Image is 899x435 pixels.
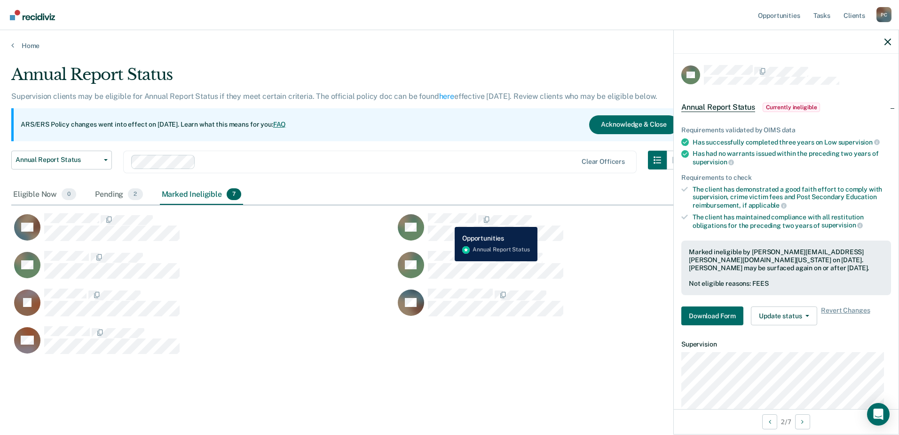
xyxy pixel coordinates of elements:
[11,185,78,205] div: Eligible Now
[62,188,76,201] span: 0
[21,120,286,129] p: ARS/ERS Policy changes went into effect on [DATE]. Learn what this means for you:
[582,158,625,166] div: Clear officers
[11,65,686,92] div: Annual Report Status
[160,185,244,205] div: Marked Ineligible
[273,121,286,128] a: FAQ
[681,126,891,134] div: Requirements validated by OIMS data
[693,213,891,229] div: The client has maintained compliance with all restitution obligations for the preceding two years of
[11,326,395,363] div: CaseloadOpportunityCell-05197953
[16,156,100,164] span: Annual Report Status
[876,7,891,22] div: P C
[821,306,870,325] span: Revert Changes
[681,103,755,112] span: Annual Report Status
[395,213,779,250] div: CaseloadOpportunityCell-02277886
[821,221,863,229] span: supervision
[11,250,395,288] div: CaseloadOpportunityCell-00987216
[674,92,899,122] div: Annual Report StatusCurrently ineligible
[227,188,241,201] span: 7
[11,41,888,50] a: Home
[749,201,787,209] span: applicable
[681,174,891,182] div: Requirements to check
[762,414,777,429] button: Previous Opportunity
[11,92,657,101] p: Supervision clients may be eligible for Annual Report Status if they meet certain criteria. The o...
[10,10,55,20] img: Recidiviz
[693,150,891,166] div: Has had no warrants issued within the preceding two years of
[689,248,883,272] div: Marked ineligible by [PERSON_NAME][EMAIL_ADDRESS][PERSON_NAME][DOMAIN_NAME][US_STATE] on [DATE]. ...
[395,250,779,288] div: CaseloadOpportunityCell-03390976
[681,306,747,325] a: Navigate to form link
[693,185,891,209] div: The client has demonstrated a good faith effort to comply with supervision, crime victim fees and...
[395,288,779,326] div: CaseloadOpportunityCell-02577210
[589,115,678,134] button: Acknowledge & Close
[674,409,899,434] div: 2 / 7
[11,213,395,250] div: CaseloadOpportunityCell-02177994
[876,7,891,22] button: Profile dropdown button
[128,188,142,201] span: 2
[689,280,883,288] div: Not eligible reasons: FEES
[11,288,395,326] div: CaseloadOpportunityCell-02486710
[763,103,820,112] span: Currently ineligible
[439,92,454,101] a: here
[751,306,817,325] button: Update status
[867,403,890,426] div: Open Intercom Messenger
[693,138,891,146] div: Has successfully completed three years on Low
[681,306,743,325] button: Download Form
[681,340,891,348] dt: Supervision
[795,414,810,429] button: Next Opportunity
[838,138,880,146] span: supervision
[693,158,734,166] span: supervision
[93,185,144,205] div: Pending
